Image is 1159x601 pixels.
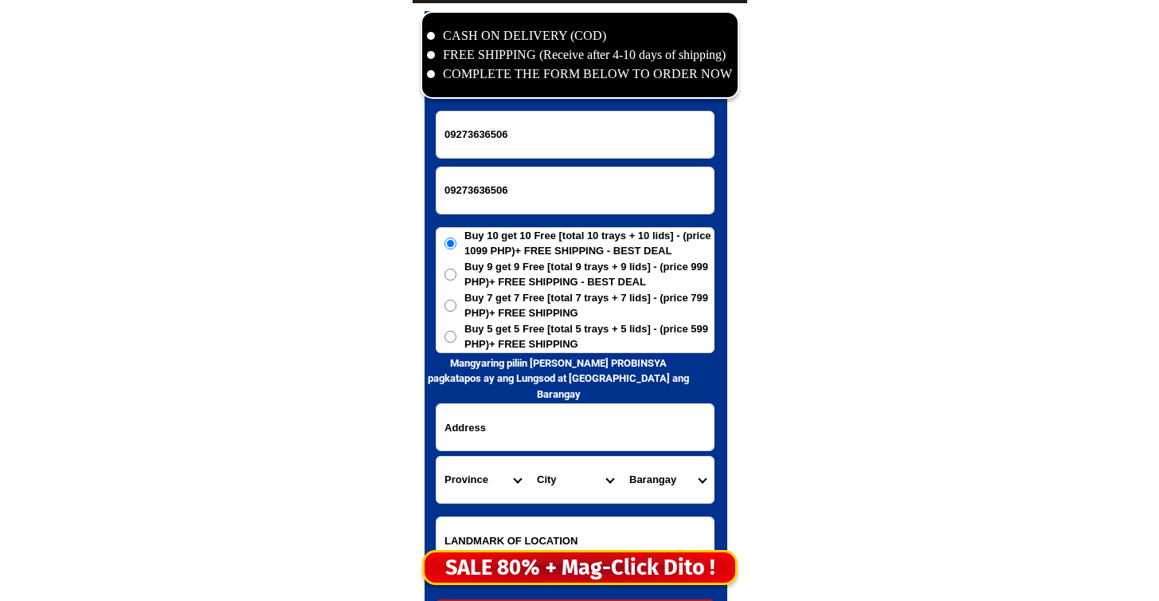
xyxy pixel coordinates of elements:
[464,321,714,352] span: Buy 5 get 5 Free [total 5 trays + 5 lids] - (price 599 PHP)+ FREE SHIPPING
[444,238,456,249] input: Buy 10 get 10 Free [total 10 trays + 10 lids] - (price 1099 PHP)+ FREE SHIPPING - BEST DEAL
[464,228,714,259] span: Buy 10 get 10 Free [total 10 trays + 10 lids] - (price 1099 PHP)+ FREE SHIPPING - BEST DEAL
[444,300,456,312] input: Buy 7 get 7 Free [total 7 trays + 7 lids] - (price 799 PHP)+ FREE SHIPPING
[427,65,733,84] li: COMPLETE THE FORM BELOW TO ORDER NOW
[444,269,456,281] input: Buy 9 get 9 Free [total 9 trays + 9 lids] - (price 999 PHP)+ FREE SHIPPING - BEST DEAL
[464,259,714,290] span: Buy 9 get 9 Free [total 9 trays + 9 lids] - (price 999 PHP)+ FREE SHIPPING - BEST DEAL
[427,45,733,65] li: FREE SHIPPING (Receive after 4-10 days of shipping)
[427,26,733,45] li: CASH ON DELIVERY (COD)
[464,290,714,321] span: Buy 7 get 7 Free [total 7 trays + 7 lids] - (price 799 PHP)+ FREE SHIPPING
[621,457,714,503] select: Select commune
[425,355,693,403] h6: Mangyaring piliin [PERSON_NAME] PROBINSYA pagkatapos ay ang Lungsod at [GEOGRAPHIC_DATA] ang Bara...
[444,331,456,343] input: Buy 5 get 5 Free [total 5 trays + 5 lids] - (price 599 PHP)+ FREE SHIPPING
[437,517,714,564] input: Input LANDMARKOFLOCATION
[425,552,735,584] div: SALE 80% + Mag-Click Dito !
[437,167,714,214] input: Input phone_number
[529,457,621,503] select: Select district
[437,404,714,450] input: Input address
[437,112,714,158] input: Input full_name
[437,457,529,503] select: Select province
